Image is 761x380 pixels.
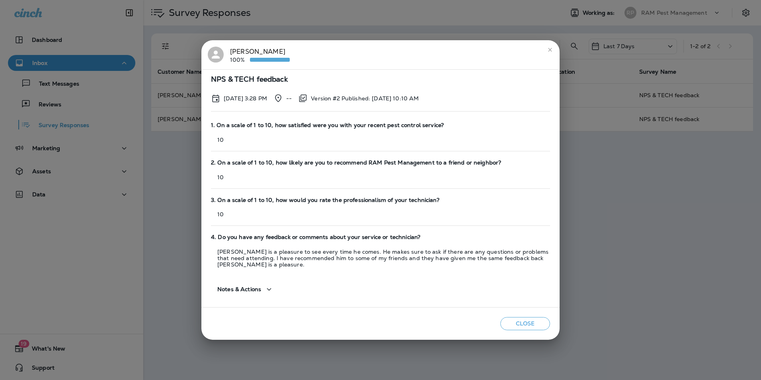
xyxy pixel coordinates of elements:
[217,286,261,293] span: Notes & Actions
[230,57,250,63] p: 100%
[211,211,550,217] p: 10
[211,76,550,83] span: NPS & TECH feedback
[224,95,267,102] p: Aug 14, 2025 3:28 PM
[544,43,556,56] button: close
[286,95,292,102] p: --
[211,137,550,143] p: 10
[500,317,550,330] button: Close
[311,95,419,102] p: Version #2 Published: [DATE] 10:10 AM
[211,159,550,166] span: 2. On a scale of 1 to 10, how likely are you to recommend RAM Pest Management to a friend or neig...
[211,249,550,268] p: [PERSON_NAME] is a pleasure to see every time he comes. He makes sure to ask if there are any que...
[211,174,550,180] p: 10
[211,122,550,129] span: 1. On a scale of 1 to 10, how satisfied were you with your recent pest control service?
[211,197,550,204] span: 3. On a scale of 1 to 10, how would you rate the professionalism of your technician?
[211,278,280,301] button: Notes & Actions
[230,47,290,63] div: [PERSON_NAME]
[211,234,550,241] span: 4. Do you have any feedback or comments about your service or technician?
